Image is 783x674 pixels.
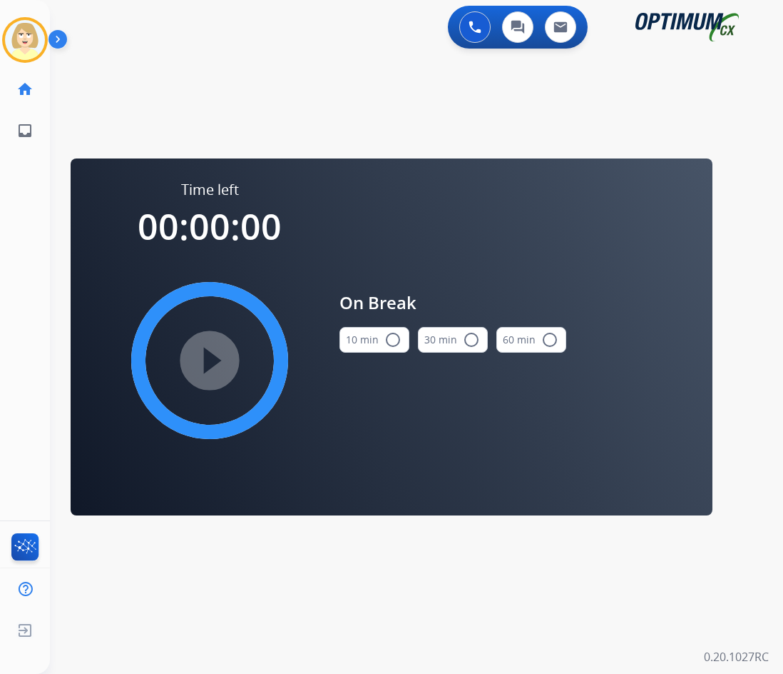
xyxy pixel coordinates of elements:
[339,290,566,316] span: On Break
[704,648,769,665] p: 0.20.1027RC
[384,331,401,348] mat-icon: radio_button_unchecked
[418,327,488,353] button: 30 min
[16,81,34,98] mat-icon: home
[138,202,282,251] span: 00:00:00
[181,180,239,200] span: Time left
[339,327,409,353] button: 10 min
[16,122,34,139] mat-icon: inbox
[5,20,45,60] img: avatar
[541,331,558,348] mat-icon: radio_button_unchecked
[496,327,566,353] button: 60 min
[463,331,480,348] mat-icon: radio_button_unchecked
